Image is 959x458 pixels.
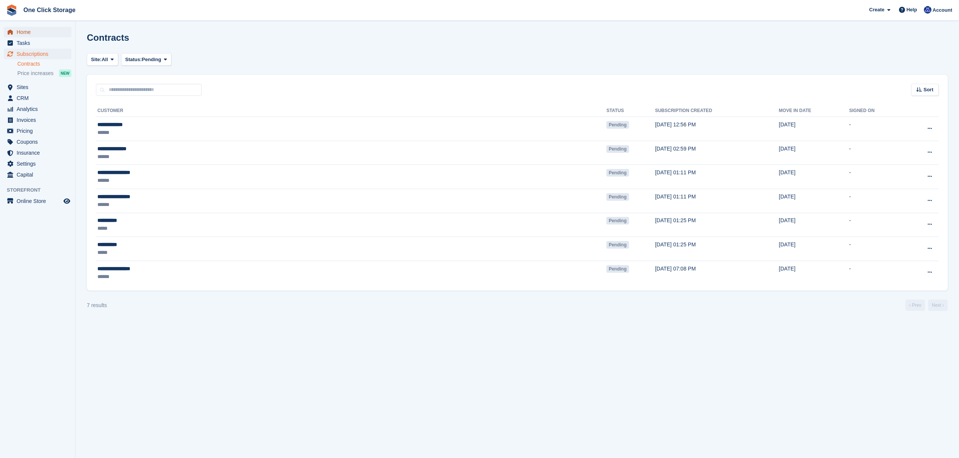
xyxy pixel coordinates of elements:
[655,117,779,141] td: [DATE] 12:56 PM
[121,53,171,66] button: Status: Pending
[655,105,779,117] th: Subscription created
[869,6,884,14] span: Create
[849,261,904,284] td: -
[904,300,949,311] nav: Page
[655,261,779,284] td: [DATE] 07:08 PM
[4,126,71,136] a: menu
[91,56,102,63] span: Site:
[779,261,849,284] td: [DATE]
[606,169,629,177] span: Pending
[7,186,75,194] span: Storefront
[924,6,931,14] img: Thomas
[17,49,62,59] span: Subscriptions
[17,60,71,68] a: Contracts
[17,27,62,37] span: Home
[606,265,629,273] span: Pending
[779,117,849,141] td: [DATE]
[655,189,779,213] td: [DATE] 01:11 PM
[87,32,129,43] h1: Contracts
[655,141,779,165] td: [DATE] 02:59 PM
[928,300,948,311] a: Next
[87,301,107,309] div: 7 results
[102,56,108,63] span: All
[125,56,142,63] span: Status:
[4,169,71,180] a: menu
[606,121,629,129] span: Pending
[4,27,71,37] a: menu
[606,193,629,201] span: Pending
[849,141,904,165] td: -
[6,5,17,16] img: stora-icon-8386f47178a22dfd0bd8f6a31ec36ba5ce8667c1dd55bd0f319d3a0aa187defe.svg
[4,82,71,92] a: menu
[779,165,849,189] td: [DATE]
[20,4,79,16] a: One Click Storage
[849,237,904,261] td: -
[17,137,62,147] span: Coupons
[779,237,849,261] td: [DATE]
[849,165,904,189] td: -
[606,105,655,117] th: Status
[4,104,71,114] a: menu
[4,148,71,158] a: menu
[142,56,161,63] span: Pending
[4,93,71,103] a: menu
[4,115,71,125] a: menu
[17,93,62,103] span: CRM
[87,53,118,66] button: Site: All
[4,158,71,169] a: menu
[907,6,917,14] span: Help
[17,169,62,180] span: Capital
[606,241,629,249] span: Pending
[17,38,62,48] span: Tasks
[17,196,62,206] span: Online Store
[933,6,952,14] span: Account
[62,197,71,206] a: Preview store
[4,196,71,206] a: menu
[779,141,849,165] td: [DATE]
[655,237,779,261] td: [DATE] 01:25 PM
[17,158,62,169] span: Settings
[655,213,779,237] td: [DATE] 01:25 PM
[4,49,71,59] a: menu
[17,104,62,114] span: Analytics
[655,165,779,189] td: [DATE] 01:11 PM
[17,126,62,136] span: Pricing
[779,105,849,117] th: Move in date
[924,86,933,94] span: Sort
[779,213,849,237] td: [DATE]
[17,69,71,77] a: Price increases NEW
[606,145,629,153] span: Pending
[17,70,54,77] span: Price increases
[4,137,71,147] a: menu
[849,117,904,141] td: -
[849,213,904,237] td: -
[17,148,62,158] span: Insurance
[779,189,849,213] td: [DATE]
[59,69,71,77] div: NEW
[849,105,904,117] th: Signed on
[606,217,629,224] span: Pending
[4,38,71,48] a: menu
[905,300,925,311] a: Previous
[17,82,62,92] span: Sites
[17,115,62,125] span: Invoices
[96,105,606,117] th: Customer
[849,189,904,213] td: -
